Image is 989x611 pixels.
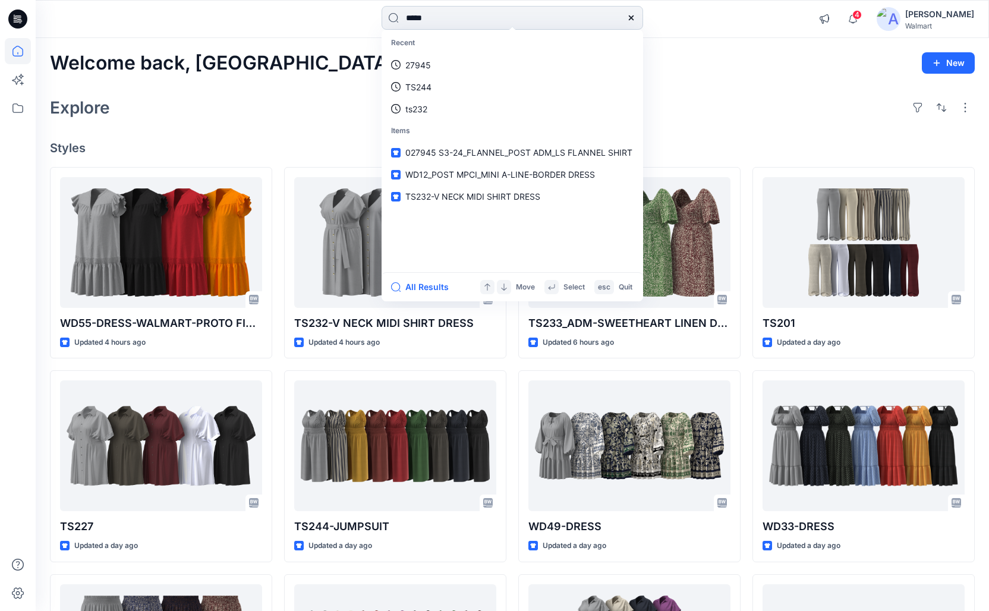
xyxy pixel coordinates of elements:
a: TS201 [763,177,965,308]
p: Move [516,281,535,294]
p: TS244 [405,81,431,93]
p: Items [384,120,641,142]
p: Select [563,281,585,294]
p: Updated a day ago [777,540,840,552]
a: 027945 S3-24_FLANNEL_POST ADM_LS FLANNEL SHIRT [384,141,641,163]
p: Updated a day ago [308,540,372,552]
p: Updated a day ago [777,336,840,349]
p: WD49-DRESS [528,518,730,535]
h2: Welcome back, [GEOGRAPHIC_DATA] [50,52,395,74]
p: TS201 [763,315,965,332]
a: TS232-V NECK MIDI SHIRT DRESS [384,185,641,207]
span: TS232-V NECK MIDI SHIRT DRESS [405,191,540,201]
p: Updated a day ago [74,540,138,552]
a: WD49-DRESS [528,380,730,511]
a: TS244-JUMPSUIT [294,380,496,511]
p: WD55-DRESS-WALMART-PROTO FIT (SZ-M)-24-07-25-HIDAYAT [60,315,262,332]
a: TS227 [60,380,262,511]
button: New [922,52,975,74]
a: TS244 [384,76,641,98]
span: 4 [852,10,862,20]
p: esc [598,281,610,294]
p: Updated 4 hours ago [308,336,380,349]
p: TS244-JUMPSUIT [294,518,496,535]
a: WD12_POST MPCI_MINI A-LINE-BORDER DRESS [384,163,641,185]
p: TS227 [60,518,262,535]
a: TS232-V NECK MIDI SHIRT DRESS [294,177,496,308]
p: ts232 [405,103,427,115]
div: Walmart [905,21,974,30]
p: Quit [619,281,632,294]
a: 27945 [384,54,641,76]
a: WD55-DRESS-WALMART-PROTO FIT (SZ-M)-24-07-25-HIDAYAT [60,177,262,308]
p: Updated 6 hours ago [543,336,614,349]
div: [PERSON_NAME] [905,7,974,21]
p: 27945 [405,59,431,71]
img: avatar [877,7,900,31]
p: Recent [384,32,641,54]
a: WD33-DRESS [763,380,965,511]
span: WD12_POST MPCI_MINI A-LINE-BORDER DRESS [405,169,595,179]
h4: Styles [50,141,975,155]
p: TS233_ADM-SWEETHEART LINEN DRESS- ([DATE]) 1X [528,315,730,332]
p: TS232-V NECK MIDI SHIRT DRESS [294,315,496,332]
p: Updated 4 hours ago [74,336,146,349]
p: Updated a day ago [543,540,606,552]
p: WD33-DRESS [763,518,965,535]
span: 027945 S3-24_FLANNEL_POST ADM_LS FLANNEL SHIRT [405,147,632,158]
button: All Results [391,280,456,294]
h2: Explore [50,98,110,117]
a: ts232 [384,98,641,120]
